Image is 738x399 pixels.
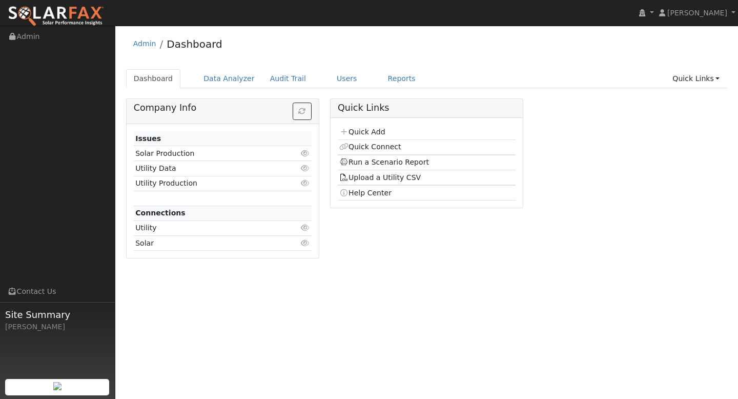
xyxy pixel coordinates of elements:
a: Upload a Utility CSV [339,173,421,182]
td: Utility Production [134,176,283,191]
a: Audit Trail [262,69,314,88]
a: Dashboard [167,38,222,50]
td: Solar [134,236,283,251]
i: Click to view [301,224,310,231]
a: Help Center [339,189,392,197]
span: Site Summary [5,308,110,322]
i: Click to view [301,240,310,247]
a: Users [329,69,365,88]
span: [PERSON_NAME] [667,9,727,17]
a: Data Analyzer [196,69,262,88]
a: Quick Links [665,69,727,88]
a: Quick Connect [339,143,401,151]
img: SolarFax [8,6,104,27]
td: Solar Production [134,146,283,161]
td: Utility [134,221,283,235]
strong: Connections [135,209,186,217]
a: Dashboard [126,69,181,88]
h5: Company Info [134,103,312,113]
i: Click to view [301,165,310,172]
a: Reports [380,69,423,88]
a: Quick Add [339,128,385,136]
i: Click to view [301,150,310,157]
strong: Issues [135,134,161,143]
h5: Quick Links [338,103,516,113]
div: [PERSON_NAME] [5,322,110,332]
a: Admin [133,39,156,48]
td: Utility Data [134,161,283,176]
i: Click to view [301,179,310,187]
img: retrieve [53,382,61,390]
a: Run a Scenario Report [339,158,429,166]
